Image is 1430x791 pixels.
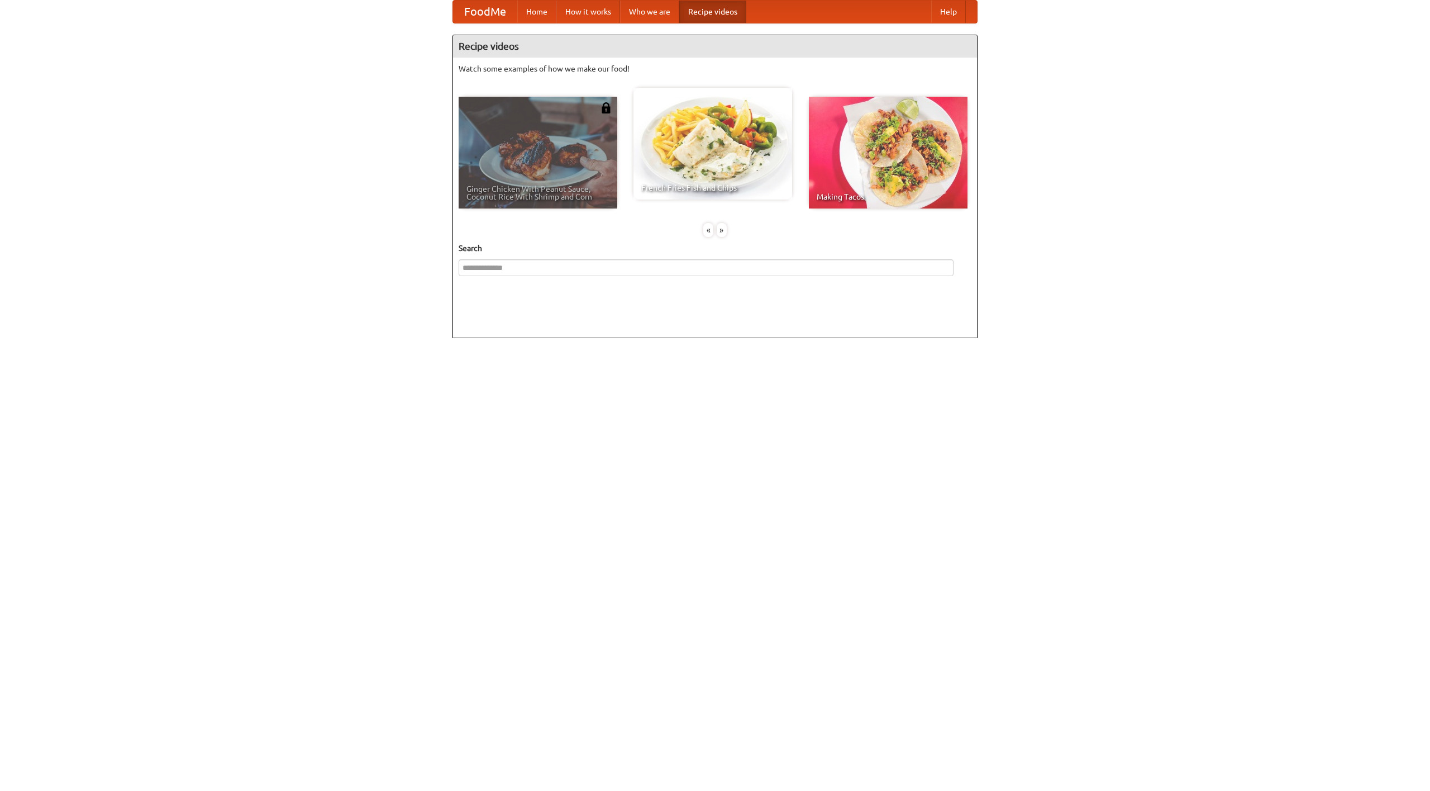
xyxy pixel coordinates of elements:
span: Making Tacos [817,193,960,201]
p: Watch some examples of how we make our food! [459,63,971,74]
a: FoodMe [453,1,517,23]
div: » [717,223,727,237]
a: How it works [556,1,620,23]
a: Who we are [620,1,679,23]
a: Help [931,1,966,23]
a: Home [517,1,556,23]
img: 483408.png [600,102,612,113]
h4: Recipe videos [453,35,977,58]
div: « [703,223,713,237]
span: French Fries Fish and Chips [641,184,784,192]
a: Recipe videos [679,1,746,23]
a: Making Tacos [809,97,967,209]
a: French Fries Fish and Chips [633,88,792,200]
h5: Search [459,243,971,254]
